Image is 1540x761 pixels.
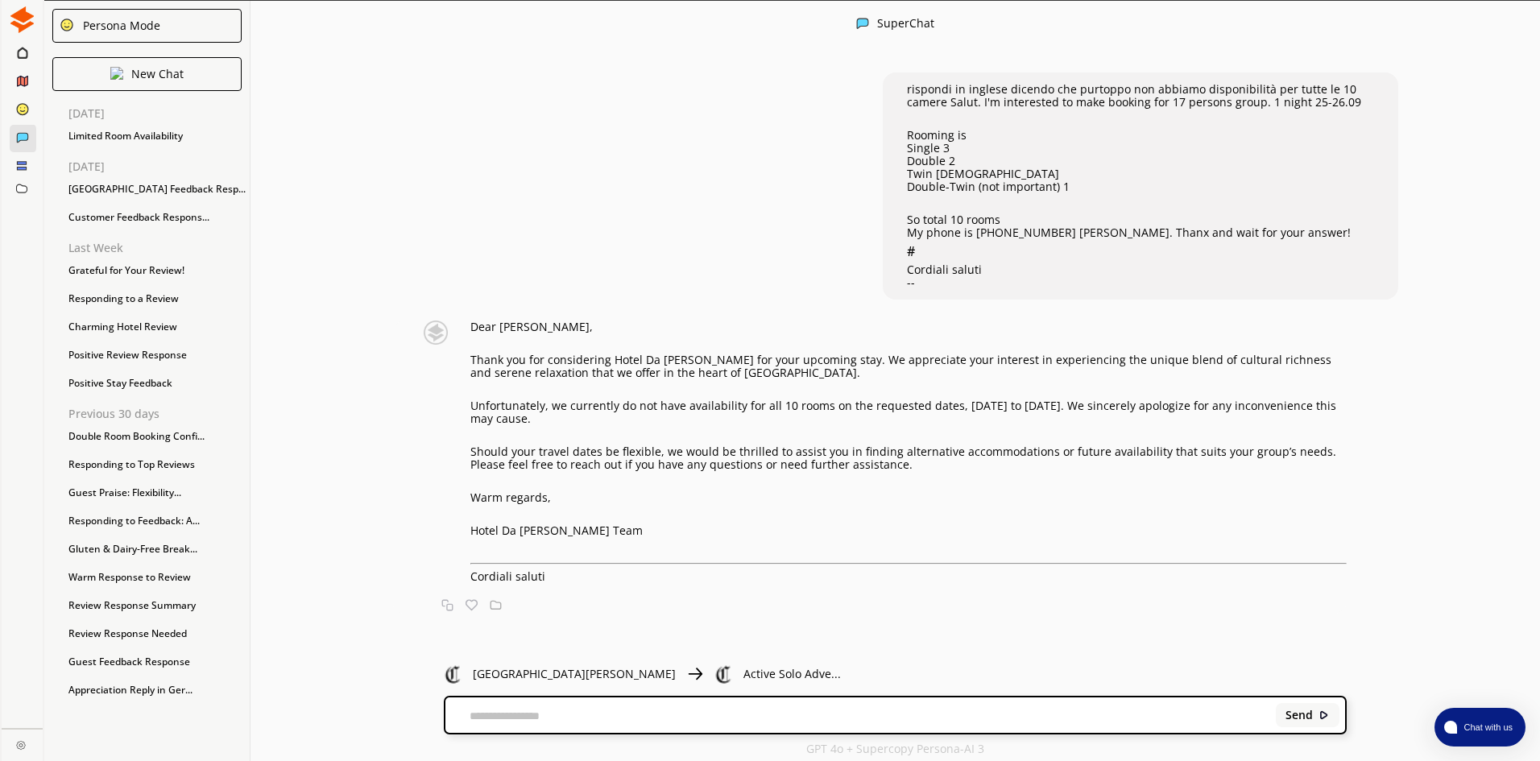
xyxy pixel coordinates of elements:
p: Previous 30 days [68,407,250,420]
p: Dear [PERSON_NAME], [470,321,1347,333]
img: Close [110,67,123,80]
p: [GEOGRAPHIC_DATA][PERSON_NAME] [473,668,676,680]
p: New Chat [131,68,184,81]
div: Review Response Summary [60,593,250,618]
div: Guest Praise: Flexibility... [60,481,250,505]
div: Appreciation Reply in Ger... [60,678,250,702]
p: -- [907,276,1374,289]
img: Copy [441,599,453,611]
b: Send [1285,709,1313,722]
p: [DATE] [68,107,250,120]
img: Close [444,664,463,684]
div: Grateful for Your Review! [60,258,250,283]
p: Warm regards, [470,491,1347,504]
img: Close [1319,709,1330,721]
div: Positive Stay Feedback [60,371,250,395]
div: [GEOGRAPHIC_DATA] Feedback Resp... [60,177,250,201]
div: Responding to Top Reviews [60,453,250,477]
div: SuperChat [877,17,934,32]
button: atlas-launcher [1434,708,1526,747]
p: Active Solo Adve... [743,668,841,680]
div: Positive Review Response [60,343,250,367]
p: Last Week [68,242,250,254]
p: Unfortunately, we currently do not have availability for all 10 rooms on the requested dates, [DA... [470,399,1347,425]
h3: # [907,239,1374,263]
div: Responding to a Review [60,287,250,311]
div: Customer Feedback Respons... [60,205,250,230]
p: GPT 4o + Supercopy Persona-AI 3 [806,742,984,755]
p: Double 2 [907,155,1374,168]
div: Gluten & Dairy-Free Break... [60,537,250,561]
div: Review Response Needed [60,622,250,646]
div: Double Room Booking Confi... [60,424,250,449]
p: Cordiali saluti [470,570,1347,583]
img: Close [60,18,74,32]
p: [DATE] [68,160,250,173]
img: Close [9,6,35,33]
div: Responding to Feedback: A... [60,509,250,533]
img: Close [685,664,705,684]
p: So total 10 rooms [907,213,1374,226]
p: Rooming is [907,129,1374,142]
img: Close [714,664,734,684]
p: Double-Twin (not important) 1 [907,180,1374,193]
p: Hotel Da [PERSON_NAME] Team [470,524,1347,537]
div: Limited Room Availability [60,124,250,148]
p: Single 3 [907,142,1374,155]
p: Cordiali saluti [907,263,1374,276]
a: Close [2,729,43,757]
div: Warm Response to Review [60,565,250,589]
div: Persona Mode [77,19,160,32]
img: Favorite [466,599,478,611]
div: Charming Hotel Review [60,315,250,339]
p: Twin [DEMOGRAPHIC_DATA] [907,168,1374,180]
div: Guest Feedback Response [60,650,250,674]
img: Save [490,599,502,611]
p: My phone is [PHONE_NUMBER] [PERSON_NAME]. Thanx and wait for your answer! [907,226,1374,239]
div: Review Response: Refund D... [60,706,250,730]
img: Close [408,321,462,345]
img: Close [856,17,869,30]
p: rispondi in inglese dicendo che purtoppo non abbiamo disponibilità per tutte le 10 camere Salut. ... [907,83,1374,109]
img: Close [16,740,26,750]
p: Thank you for considering Hotel Da [PERSON_NAME] for your upcoming stay. We appreciate your inter... [470,354,1347,379]
span: Chat with us [1457,721,1516,734]
p: Should your travel dates be flexible, we would be thrilled to assist you in finding alternative a... [470,445,1347,471]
